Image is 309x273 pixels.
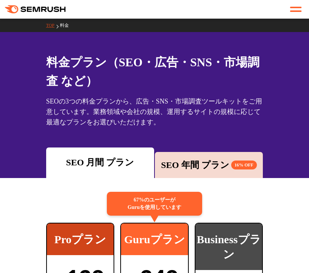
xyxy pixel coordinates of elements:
[121,223,188,255] div: Guruプラン
[195,223,262,270] div: Businessプラン
[46,96,263,127] div: SEOの3つの料金プランから、広告・SNS・市場調査ツールキットをご用意しています。業務領域や会社の規模、運用するサイトの規模に応じて最適なプランをお選びいただけます。
[231,161,257,169] span: 16% OFF
[47,223,114,255] div: Proプラン
[46,53,263,90] h1: 料金プラン（SEO・広告・SNS・市場調査 など）
[107,192,202,216] div: 67%のユーザーが Guruを使用しています
[50,156,150,169] div: SEO 月間 プラン
[60,23,74,28] a: 料金
[159,158,259,172] div: SEO 年間 プラン
[46,23,60,28] a: TOP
